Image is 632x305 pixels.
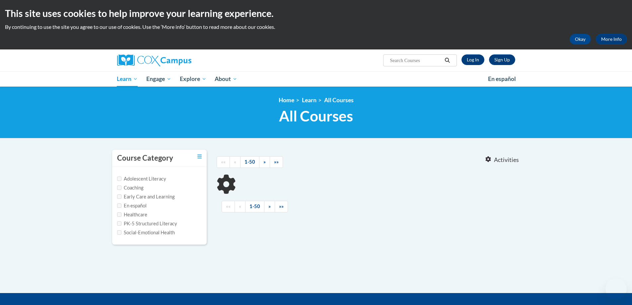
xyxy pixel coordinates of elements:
[484,72,520,86] a: En español
[142,71,176,87] a: Engage
[264,201,275,212] a: Next
[117,175,166,183] label: Adolescent Literacy
[279,107,353,125] span: All Courses
[117,212,121,217] input: Checkbox for Options
[197,153,202,160] a: Toggle collapse
[259,156,270,168] a: Next
[107,71,525,87] div: Main menu
[274,159,279,165] span: »»
[389,56,442,64] input: Search Courses
[117,229,175,236] label: Social-Emotional Health
[270,156,283,168] a: End
[605,278,627,300] iframe: Button to launch messaging window
[5,7,627,20] h2: This site uses cookies to help improve your learning experience.
[226,203,231,209] span: ««
[302,97,316,104] a: Learn
[245,201,264,212] a: 1-50
[263,159,266,165] span: »
[117,194,121,199] input: Checkbox for Options
[442,56,452,64] button: Search
[5,23,627,31] p: By continuing to use the site you agree to our use of cookies. Use the ‘More info’ button to read...
[210,71,242,87] a: About
[117,75,138,83] span: Learn
[117,177,121,181] input: Checkbox for Options
[146,75,171,83] span: Engage
[221,159,226,165] span: ««
[117,54,243,66] a: Cox Campus
[570,34,591,44] button: Okay
[117,220,177,227] label: PK-5 Structured Literacy
[117,153,173,163] h3: Course Category
[279,97,294,104] a: Home
[176,71,211,87] a: Explore
[488,75,516,82] span: En español
[230,156,241,168] a: Previous
[234,159,236,165] span: «
[117,221,121,226] input: Checkbox for Options
[117,184,143,191] label: Coaching
[494,156,519,164] span: Activities
[117,54,191,66] img: Cox Campus
[240,156,259,168] a: 1-50
[117,202,147,209] label: En español
[117,211,147,218] label: Healthcare
[596,34,627,44] a: More Info
[215,75,237,83] span: About
[113,71,142,87] a: Learn
[180,75,206,83] span: Explore
[489,54,515,65] a: Register
[117,203,121,208] input: Checkbox for Options
[275,201,288,212] a: End
[279,203,284,209] span: »»
[117,230,121,235] input: Checkbox for Options
[217,156,230,168] a: Begining
[222,201,235,212] a: Begining
[117,186,121,190] input: Checkbox for Options
[461,54,484,65] a: Log In
[268,203,271,209] span: »
[239,203,241,209] span: «
[235,201,246,212] a: Previous
[324,97,354,104] a: All Courses
[117,193,175,200] label: Early Care and Learning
